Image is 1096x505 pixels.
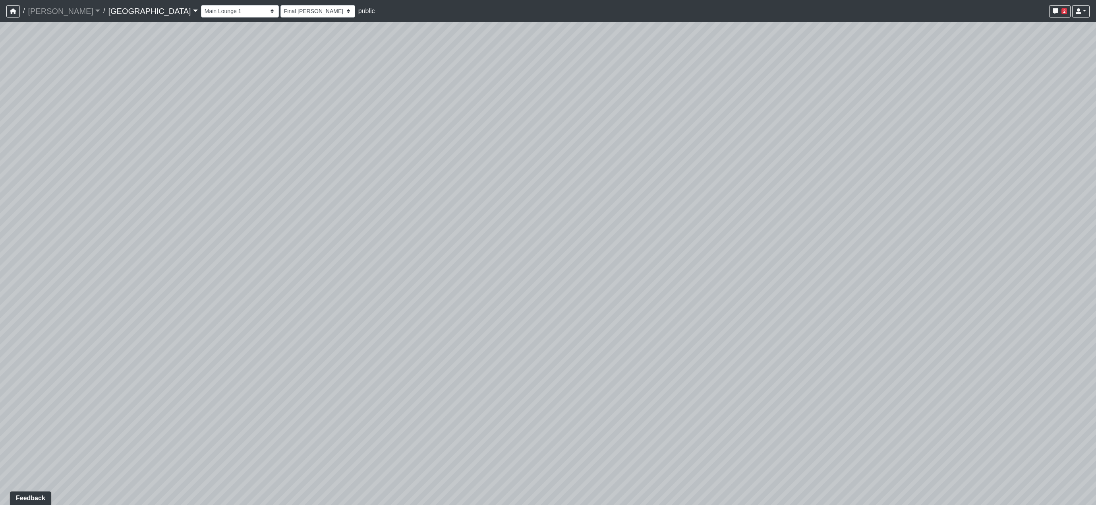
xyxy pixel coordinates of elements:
span: public [358,8,375,14]
span: 2 [1061,8,1067,14]
iframe: Ybug feedback widget [6,489,53,505]
a: [GEOGRAPHIC_DATA] [108,3,197,19]
a: [PERSON_NAME] [28,3,100,19]
button: 2 [1049,5,1071,17]
span: / [20,3,28,19]
span: / [100,3,108,19]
